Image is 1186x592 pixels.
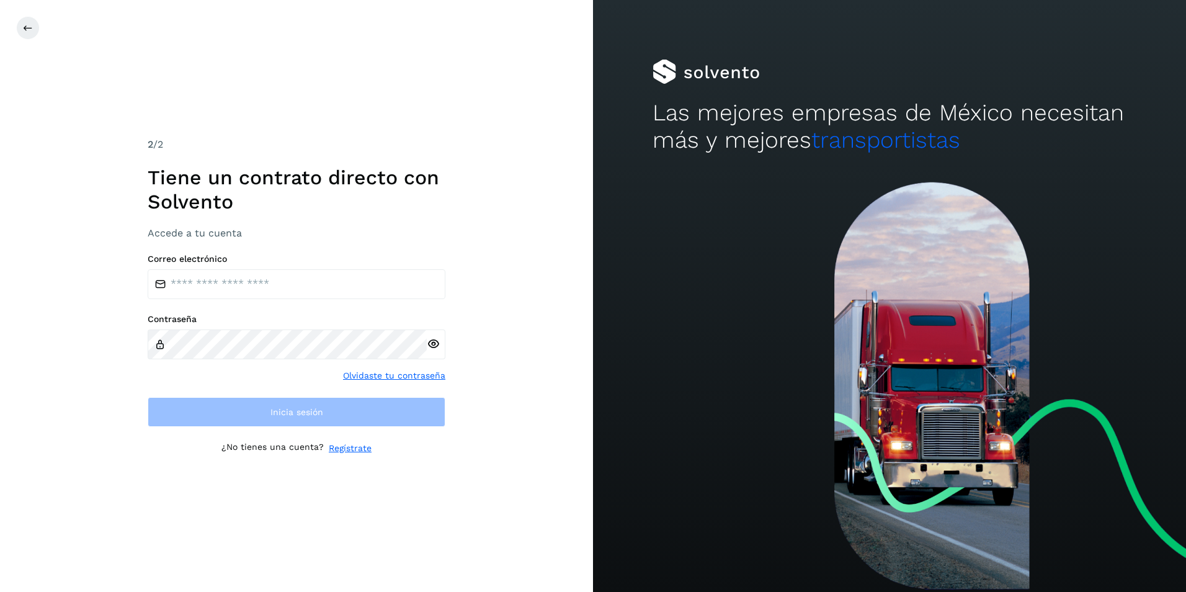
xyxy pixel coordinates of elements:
[148,137,445,152] div: /2
[148,138,153,150] span: 2
[343,369,445,382] a: Olvidaste tu contraseña
[329,442,372,455] a: Regístrate
[148,314,445,325] label: Contraseña
[148,254,445,264] label: Correo electrónico
[221,442,324,455] p: ¿No tienes una cuenta?
[148,227,445,239] h3: Accede a tu cuenta
[148,166,445,213] h1: Tiene un contrato directo con Solvento
[270,408,323,416] span: Inicia sesión
[653,99,1127,155] h2: Las mejores empresas de México necesitan más y mejores
[148,397,445,427] button: Inicia sesión
[811,127,960,153] span: transportistas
